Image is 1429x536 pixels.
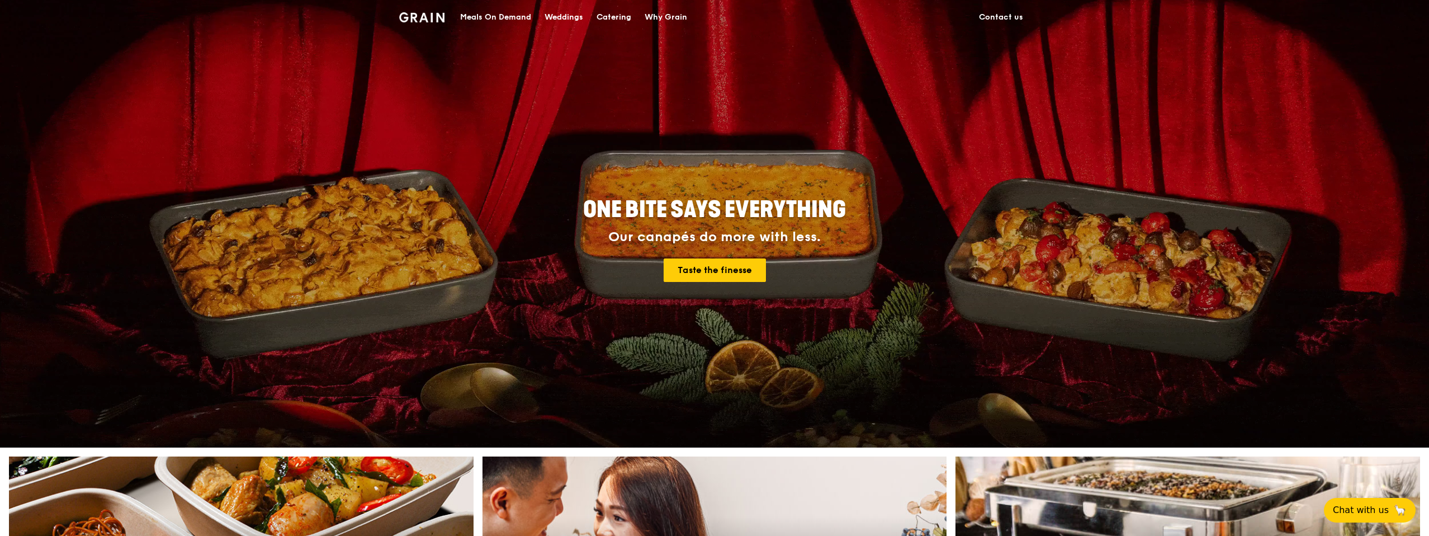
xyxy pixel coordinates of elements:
[1393,504,1407,517] span: 🦙
[399,12,444,22] img: Grain
[664,258,766,282] a: Taste the finesse
[513,229,916,245] div: Our canapés do more with less.
[583,196,846,223] span: ONE BITE SAYS EVERYTHING
[972,1,1030,34] a: Contact us
[1333,504,1389,517] span: Chat with us
[645,1,687,34] div: Why Grain
[545,1,583,34] div: Weddings
[590,1,638,34] a: Catering
[460,1,531,34] div: Meals On Demand
[638,1,694,34] a: Why Grain
[538,1,590,34] a: Weddings
[1324,498,1416,523] button: Chat with us🦙
[597,1,631,34] div: Catering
